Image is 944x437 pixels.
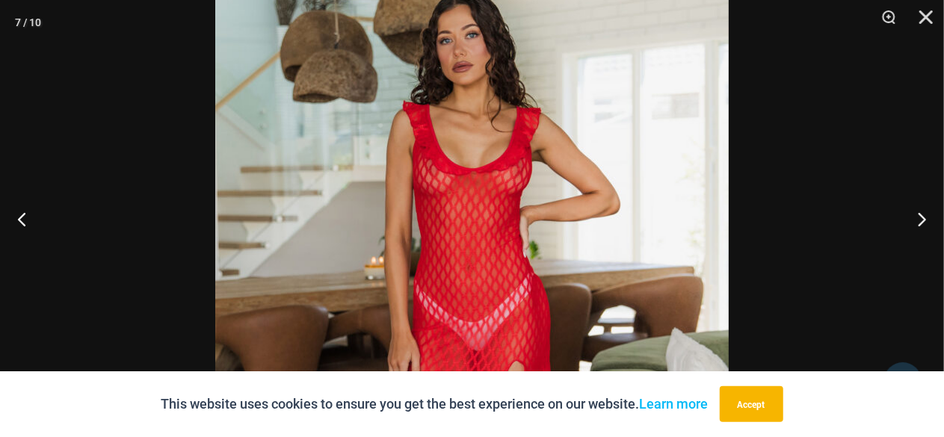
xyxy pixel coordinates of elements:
a: Learn more [640,396,709,412]
p: This website uses cookies to ensure you get the best experience on our website. [161,393,709,415]
div: 7 / 10 [15,11,41,34]
button: Accept [720,386,783,422]
button: Next [888,182,944,256]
